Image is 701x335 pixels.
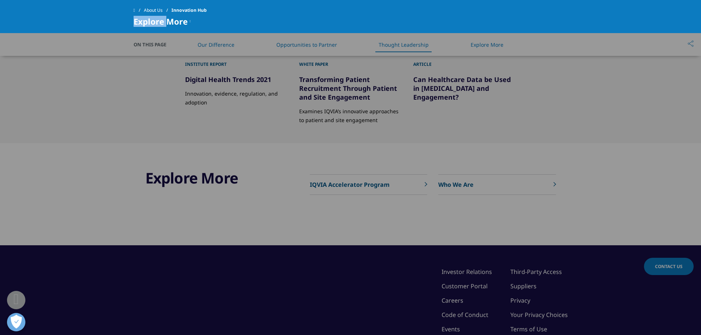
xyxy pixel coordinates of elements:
[299,54,402,68] div: White Paper
[310,175,427,195] a: IQVIA Accelerator Program
[299,101,402,125] p: Examines IQVIA’s innovative approaches to patient and site engagement
[413,54,516,68] div: Article
[276,41,337,48] a: Opportunities to Partner
[299,75,397,101] a: Transforming Patient Recruitment Through Patient and Site Engagement
[510,268,562,276] a: Third-Party Access
[144,4,171,17] a: About Us
[442,282,488,290] a: Customer Portal
[442,268,492,276] a: Investor Relations
[471,41,503,48] a: Explore More
[145,169,268,187] h3: Explore More
[438,180,474,189] p: Who We Are
[442,325,460,333] a: Events
[442,296,463,304] a: Careers
[510,296,530,304] a: Privacy
[413,75,511,101] a: Can Healthcare Data be Used in [MEDICAL_DATA] and Engagement?
[438,175,556,195] a: Who We Are
[655,263,683,270] span: Contact Us
[7,313,25,331] button: Open Preferences
[644,258,694,275] a: Contact Us
[145,64,270,83] a: Who We Are
[442,311,488,319] a: Code of Conduct
[185,84,288,107] p: Innovation, evidence, regulation, and adoption
[510,325,547,333] a: Terms of Use
[310,180,390,189] p: IQVIA Accelerator Program
[145,44,270,64] a: IQVIA Accelerator Program
[134,17,188,26] span: Explore More
[510,311,568,319] a: Your Privacy Choices
[379,41,429,48] a: Thought Leadership
[510,282,537,290] a: Suppliers
[171,4,207,17] span: Innovation Hub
